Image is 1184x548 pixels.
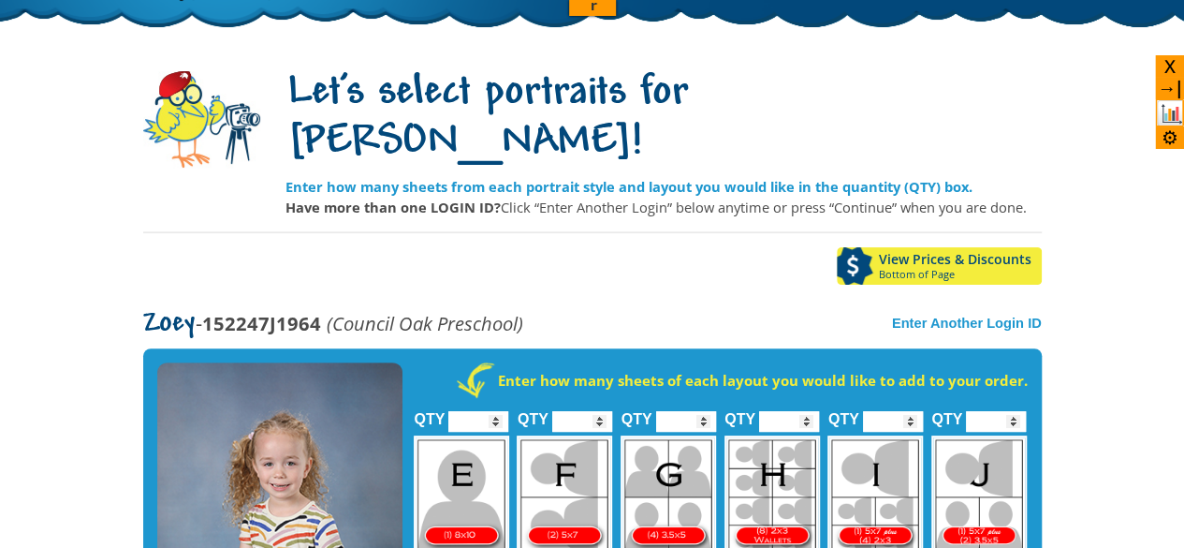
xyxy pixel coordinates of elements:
span: Bottom of Page [879,269,1042,280]
img: sjand [46,7,69,30]
a: View [288,19,319,33]
img: camera-mascot [143,71,260,168]
label: QTY [724,391,755,437]
span: Zoey [143,309,196,339]
strong: Enter how many sheets of each layout you would like to add to your order. [498,371,1028,390]
strong: Have more than one LOGIN ID? [285,198,501,216]
h1: Let's select portraits for [PERSON_NAME]! [285,69,1042,169]
label: QTY [931,391,962,437]
p: Click “Enter Another Login” below anytime or press “Continue” when you are done. [285,197,1042,217]
a: Clear [350,19,381,33]
em: (Council Oak Preschool) [327,310,523,336]
label: QTY [828,391,859,437]
div: Close the sidebar [1155,55,1184,77]
a: Copy [319,19,350,33]
div: Close all widgets [1155,77,1184,99]
label: QTY [518,391,548,437]
a: Enter Another Login ID [892,316,1042,331]
div: Open the Quick View [1155,99,1184,126]
div: Customize your sidebar settings. [1155,126,1184,149]
a: View Prices & DiscountsBottom of Page [837,247,1042,285]
strong: 152247J1964 [202,310,321,336]
label: QTY [621,391,652,437]
strong: Enter how many sheets from each portrait style and layout you would like in the quantity (QTY) box. [285,177,972,196]
p: - [143,313,523,334]
label: QTY [414,391,445,437]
